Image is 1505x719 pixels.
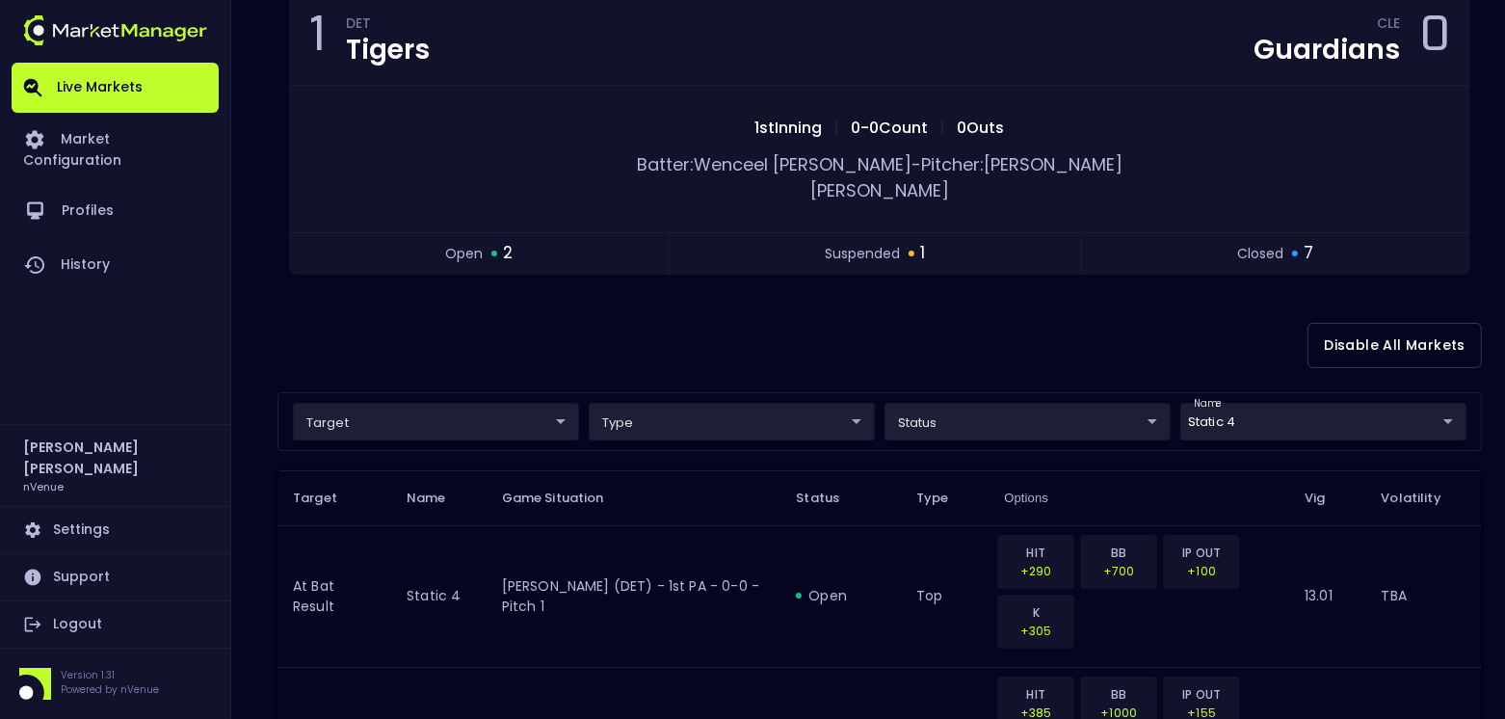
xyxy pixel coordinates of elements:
[1377,18,1400,34] div: CLE
[309,12,327,69] div: 1
[12,554,219,600] a: Support
[487,525,781,667] td: [PERSON_NAME] (DET) - 1st PA - 0-0 - Pitch 1
[935,117,952,139] span: |
[504,241,514,266] span: 2
[750,117,829,139] span: 1st Inning
[796,586,885,605] div: open
[1305,241,1314,266] span: 7
[826,244,901,264] span: suspended
[1254,37,1400,64] div: Guardians
[1010,544,1062,562] p: HIT
[277,525,391,667] td: At Bat Result
[1010,562,1062,580] p: +290
[921,241,926,266] span: 1
[1010,622,1062,640] p: +305
[1305,490,1350,507] span: Vig
[1382,490,1466,507] span: Volatility
[911,152,921,176] span: -
[23,15,207,45] img: logo
[796,490,864,507] span: Status
[1175,685,1228,704] p: IP OUT
[1010,685,1062,704] p: HIT
[293,490,362,507] span: Target
[637,152,911,176] span: Batter: Wenceel [PERSON_NAME]
[1238,244,1284,264] span: closed
[810,152,1122,202] span: Pitcher: [PERSON_NAME] [PERSON_NAME]
[989,470,1289,525] th: Options
[12,113,219,184] a: Market Configuration
[12,238,219,292] a: History
[1180,403,1466,440] div: target
[12,601,219,648] a: Logout
[23,437,207,479] h2: [PERSON_NAME] [PERSON_NAME]
[346,18,430,34] div: DET
[829,117,846,139] span: |
[391,525,487,667] td: Static 4
[407,490,471,507] span: Name
[901,525,990,667] td: top
[1010,603,1062,622] p: K
[1175,544,1228,562] p: IP OUT
[61,682,159,697] p: Powered by nVenue
[1307,323,1482,368] button: Disable All Markets
[446,244,484,264] span: open
[1175,562,1228,580] p: +100
[1366,525,1482,667] td: TBA
[502,490,629,507] span: Game Situation
[12,63,219,113] a: Live Markets
[12,507,219,553] a: Settings
[916,490,974,507] span: Type
[952,117,1011,139] span: 0 Outs
[346,37,430,64] div: Tigers
[885,403,1171,440] div: target
[1289,525,1365,667] td: 13.01
[1093,544,1145,562] p: BB
[12,668,219,700] div: Version 1.31Powered by nVenue
[23,479,64,493] h3: nVenue
[61,668,159,682] p: Version 1.31
[293,403,579,440] div: target
[589,403,875,440] div: target
[846,117,935,139] span: 0 - 0 Count
[1419,12,1450,69] div: 0
[1093,562,1145,580] p: +700
[1194,397,1223,411] label: name
[1093,685,1145,704] p: BB
[12,184,219,238] a: Profiles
